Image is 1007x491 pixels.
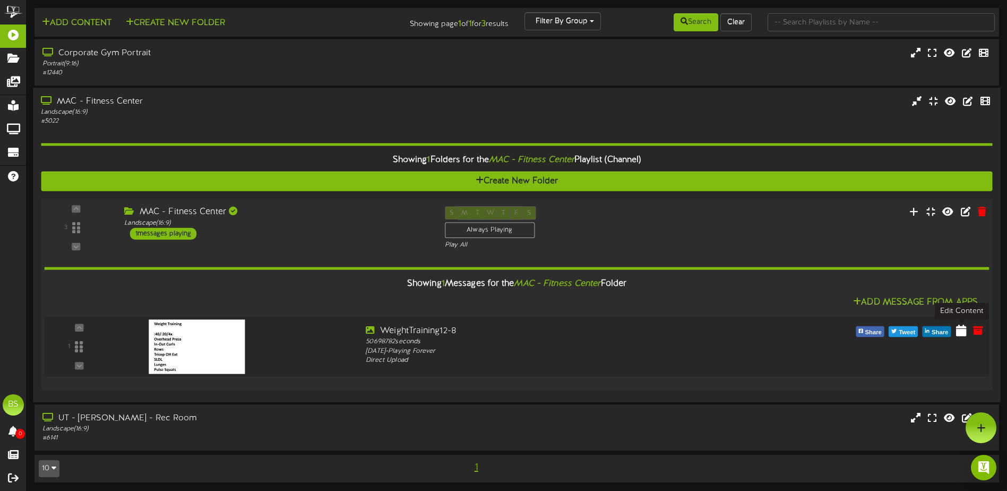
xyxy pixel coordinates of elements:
[366,337,747,347] div: 50698782 seconds
[850,295,981,309] button: Add Message From Apps
[524,12,601,30] button: Filter By Group
[42,412,428,425] div: UT - [PERSON_NAME] - Rec Room
[929,327,950,338] span: Share
[42,434,428,443] div: # 6141
[33,149,1000,172] div: Showing Folders for the Playlist (Channel)
[39,460,59,477] button: 10
[856,326,884,337] button: Share
[481,19,486,29] strong: 3
[36,273,997,295] div: Showing Messages for the Folder
[469,19,472,29] strong: 1
[42,69,428,78] div: # 12440
[458,19,461,29] strong: 1
[41,117,428,126] div: # 5022
[445,241,669,250] div: Play All
[149,319,245,374] img: 13ada84a-1ca4-4f77-9296-786900b14c13.jpg
[442,279,445,289] span: 1
[41,172,992,191] button: Create New Folder
[366,346,747,356] div: [DATE] - Playing Forever
[130,228,197,240] div: 1 messages playing
[124,218,428,227] div: Landscape ( 16:9 )
[923,326,951,337] button: Share
[427,155,430,165] span: 1
[41,96,428,108] div: MAC - Fitness Center
[15,429,25,439] span: 0
[42,425,428,434] div: Landscape ( 16:9 )
[42,60,428,69] div: Portrait ( 9:16 )
[445,222,535,238] div: Always Playing
[514,279,600,289] i: MAC - Fitness Center
[3,394,24,416] div: BS
[355,12,517,30] div: Showing page of for results
[41,108,428,117] div: Landscape ( 16:9 )
[366,325,747,337] div: WeightTraining12-8
[124,206,428,218] div: MAC - Fitness Center
[489,155,574,165] i: MAC - Fitness Center
[42,47,428,60] div: Corporate Gym Portrait
[366,356,747,366] div: Direct Upload
[123,16,228,30] button: Create New Folder
[889,326,918,337] button: Tweet
[39,16,115,30] button: Add Content
[971,455,996,480] div: Open Intercom Messenger
[863,327,883,338] span: Share
[768,13,995,31] input: -- Search Playlists by Name --
[720,13,752,31] button: Clear
[472,462,481,473] span: 1
[897,327,917,338] span: Tweet
[674,13,718,31] button: Search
